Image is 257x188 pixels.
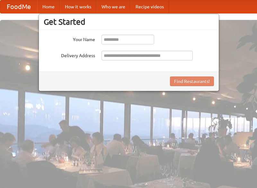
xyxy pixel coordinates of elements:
a: How it works [60,0,96,13]
a: FoodMe [0,0,37,13]
label: Delivery Address [44,51,95,59]
button: Find Restaurants! [170,76,214,86]
a: Who we are [96,0,130,13]
a: Recipe videos [130,0,169,13]
label: Your Name [44,35,95,43]
a: Home [37,0,60,13]
h3: Get Started [44,17,214,27]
